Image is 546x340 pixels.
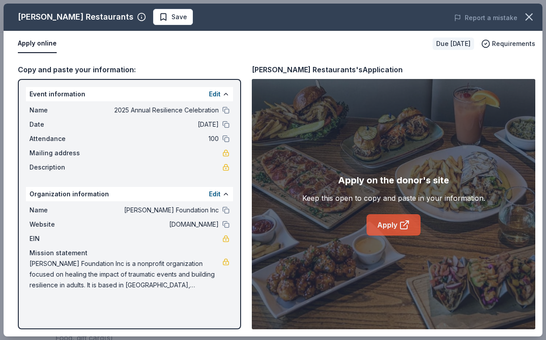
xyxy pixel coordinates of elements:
div: Apply on the donor's site [338,173,449,187]
span: Name [29,205,89,216]
div: [PERSON_NAME] Restaurants's Application [252,64,403,75]
button: Apply online [18,34,57,53]
span: [DATE] [89,119,219,130]
span: [PERSON_NAME] Foundation Inc is a nonprofit organization focused on healing the impact of traumat... [29,258,222,290]
button: Save [153,9,193,25]
button: Requirements [481,38,535,49]
button: Edit [209,89,221,100]
span: Mailing address [29,148,89,158]
span: Name [29,105,89,116]
span: Attendance [29,133,89,144]
span: [DOMAIN_NAME] [89,219,219,230]
button: Edit [209,189,221,199]
span: 2025 Annual Resilience Celebration [89,105,219,116]
span: Date [29,119,89,130]
span: Requirements [492,38,535,49]
button: Report a mistake [454,12,517,23]
span: [PERSON_NAME] Foundation Inc [89,205,219,216]
div: Organization information [26,187,233,201]
div: Keep this open to copy and paste in your information. [302,193,485,203]
div: Due [DATE] [433,37,474,50]
span: EIN [29,233,89,244]
span: Website [29,219,89,230]
span: 100 [89,133,219,144]
a: Apply [367,214,421,236]
span: Description [29,162,89,173]
div: [PERSON_NAME] Restaurants [18,10,133,24]
div: Event information [26,87,233,101]
div: Mission statement [29,248,229,258]
span: Save [171,12,187,22]
div: Copy and paste your information: [18,64,241,75]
